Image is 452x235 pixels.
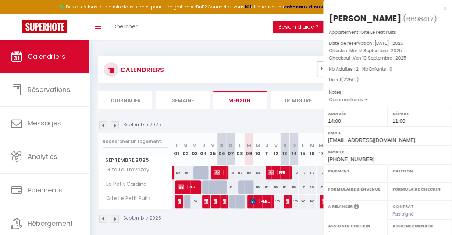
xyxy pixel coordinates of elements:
span: Ven 19 Septembre . 2025 [353,55,406,61]
label: Email [328,129,447,136]
p: Checkin : [329,47,446,54]
label: Paiement [328,167,383,175]
span: - [365,96,368,103]
span: ( € ) [341,76,359,83]
label: Mobile [328,148,447,156]
label: A relancer [328,203,353,210]
span: [DATE] . 2025 [374,40,403,46]
span: - [344,89,346,95]
label: Formulaire Bienvenue [328,185,383,193]
label: Arrivée [328,110,383,117]
span: Nb Adultes : 2 - [329,66,392,72]
p: Appartement : [329,29,446,36]
p: Commentaires : [329,96,446,103]
label: Caution [392,167,447,175]
p: Date de réservation : [329,40,446,47]
span: [EMAIL_ADDRESS][DOMAIN_NAME] [328,137,415,143]
label: Assigner Checkin [328,222,383,229]
div: Direct [329,76,446,83]
span: [PHONE_NUMBER] [328,156,374,162]
span: Mer 17 Septembre . 2025 [349,47,402,54]
span: 14:00 [328,118,341,124]
span: Nb Enfants : 0 [362,66,392,72]
span: ( ) [403,14,437,24]
div: x [323,4,446,13]
button: Ouvrir le widget de chat LiveChat [6,3,28,25]
p: Checkout : [329,54,446,62]
span: 6698417 [406,14,434,24]
span: Gite Le Petit Puits [360,29,396,35]
label: Assigner Menage [392,222,447,229]
span: Pas signé [392,211,414,217]
div: [PERSON_NAME] [329,13,401,24]
label: Contrat [392,203,414,208]
p: Notes : [329,89,446,96]
label: Départ [392,110,447,117]
label: Formulaire Checkin [392,185,447,193]
span: 225 [343,76,352,83]
i: Sélectionner OUI si vous souhaiter envoyer les séquences de messages post-checkout [354,203,359,211]
span: 11:00 [392,118,405,124]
